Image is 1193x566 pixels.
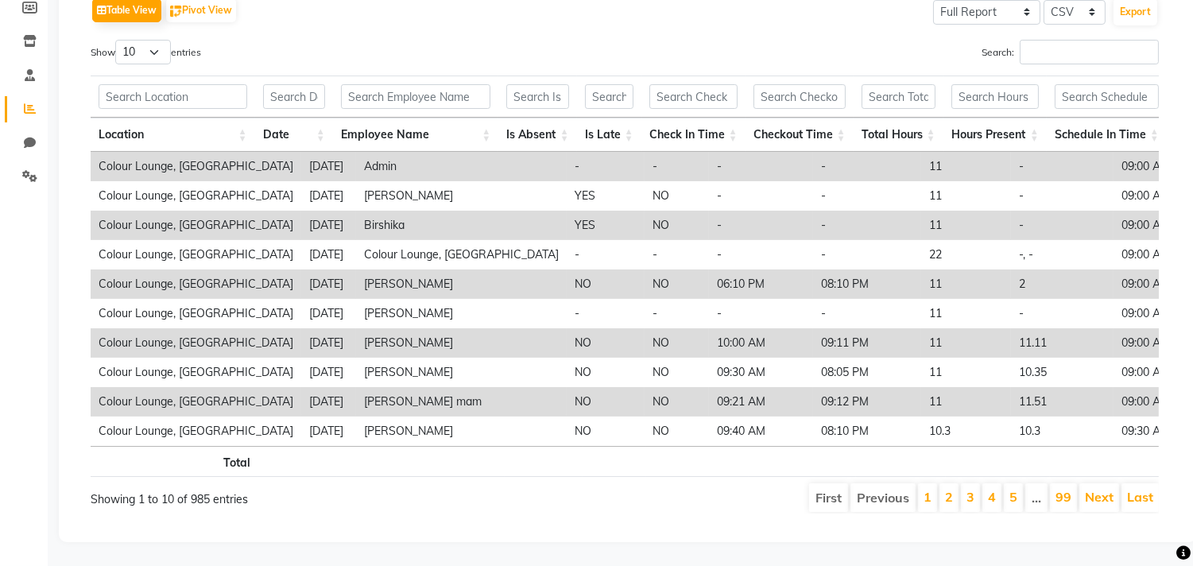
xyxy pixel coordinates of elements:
[356,181,567,211] td: [PERSON_NAME]
[91,211,301,240] td: Colour Lounge, [GEOGRAPHIC_DATA]
[709,358,813,387] td: 09:30 AM
[255,118,333,152] th: Date: activate to sort column ascending
[813,211,921,240] td: -
[567,328,645,358] td: NO
[1055,84,1159,109] input: Search Schedule In Time
[645,299,709,328] td: -
[645,211,709,240] td: NO
[170,6,182,17] img: pivot.png
[301,211,356,240] td: [DATE]
[813,417,921,446] td: 08:10 PM
[567,240,645,269] td: -
[709,328,813,358] td: 10:00 AM
[709,240,813,269] td: -
[813,358,921,387] td: 08:05 PM
[645,328,709,358] td: NO
[645,358,709,387] td: NO
[645,152,709,181] td: -
[506,84,568,109] input: Search Is Absent
[341,84,491,109] input: Search Employee Name
[567,417,645,446] td: NO
[709,269,813,299] td: 06:10 PM
[356,328,567,358] td: [PERSON_NAME]
[813,240,921,269] td: -
[753,84,846,109] input: Search Checkout Time
[645,417,709,446] td: NO
[498,118,576,152] th: Is Absent: activate to sort column ascending
[567,181,645,211] td: YES
[356,211,567,240] td: Birshika
[1055,489,1071,505] a: 99
[921,328,1011,358] td: 11
[709,299,813,328] td: -
[91,446,258,477] th: Total
[924,489,932,505] a: 1
[91,387,301,417] td: Colour Lounge, [GEOGRAPHIC_DATA]
[356,240,567,269] td: Colour Lounge, [GEOGRAPHIC_DATA]
[91,181,301,211] td: Colour Lounge, [GEOGRAPHIC_DATA]
[301,299,356,328] td: [DATE]
[1011,417,1114,446] td: 10.3
[91,240,301,269] td: Colour Lounge, [GEOGRAPHIC_DATA]
[921,211,1011,240] td: 11
[91,152,301,181] td: Colour Lounge, [GEOGRAPHIC_DATA]
[356,358,567,387] td: [PERSON_NAME]
[921,299,1011,328] td: 11
[91,417,301,446] td: Colour Lounge, [GEOGRAPHIC_DATA]
[301,328,356,358] td: [DATE]
[813,269,921,299] td: 08:10 PM
[1011,240,1114,269] td: -, -
[921,358,1011,387] td: 11
[1127,489,1153,505] a: Last
[115,40,171,64] select: Showentries
[709,387,813,417] td: 09:21 AM
[1011,181,1114,211] td: -
[91,328,301,358] td: Colour Lounge, [GEOGRAPHIC_DATA]
[988,489,996,505] a: 4
[921,387,1011,417] td: 11
[1011,328,1114,358] td: 11.11
[333,118,499,152] th: Employee Name: activate to sort column ascending
[356,387,567,417] td: [PERSON_NAME] mam
[945,489,953,505] a: 2
[301,387,356,417] td: [DATE]
[813,181,921,211] td: -
[645,269,709,299] td: NO
[1009,489,1017,505] a: 5
[966,489,974,505] a: 3
[301,417,356,446] td: [DATE]
[301,240,356,269] td: [DATE]
[567,152,645,181] td: -
[709,181,813,211] td: -
[854,118,943,152] th: Total Hours: activate to sort column ascending
[301,358,356,387] td: [DATE]
[862,84,935,109] input: Search Total Hours
[813,299,921,328] td: -
[356,152,567,181] td: Admin
[1011,358,1114,387] td: 10.35
[921,240,1011,269] td: 22
[91,118,255,152] th: Location: activate to sort column ascending
[645,240,709,269] td: -
[91,358,301,387] td: Colour Lounge, [GEOGRAPHIC_DATA]
[567,358,645,387] td: NO
[1047,118,1167,152] th: Schedule In Time: activate to sort column ascending
[577,118,641,152] th: Is Late: activate to sort column ascending
[645,387,709,417] td: NO
[91,482,522,508] div: Showing 1 to 10 of 985 entries
[921,181,1011,211] td: 11
[649,84,738,109] input: Search Check In Time
[921,269,1011,299] td: 11
[982,40,1159,64] label: Search:
[301,181,356,211] td: [DATE]
[301,269,356,299] td: [DATE]
[356,269,567,299] td: [PERSON_NAME]
[921,417,1011,446] td: 10.3
[1011,269,1114,299] td: 2
[1011,152,1114,181] td: -
[356,417,567,446] td: [PERSON_NAME]
[301,152,356,181] td: [DATE]
[943,118,1047,152] th: Hours Present: activate to sort column ascending
[709,417,813,446] td: 09:40 AM
[567,387,645,417] td: NO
